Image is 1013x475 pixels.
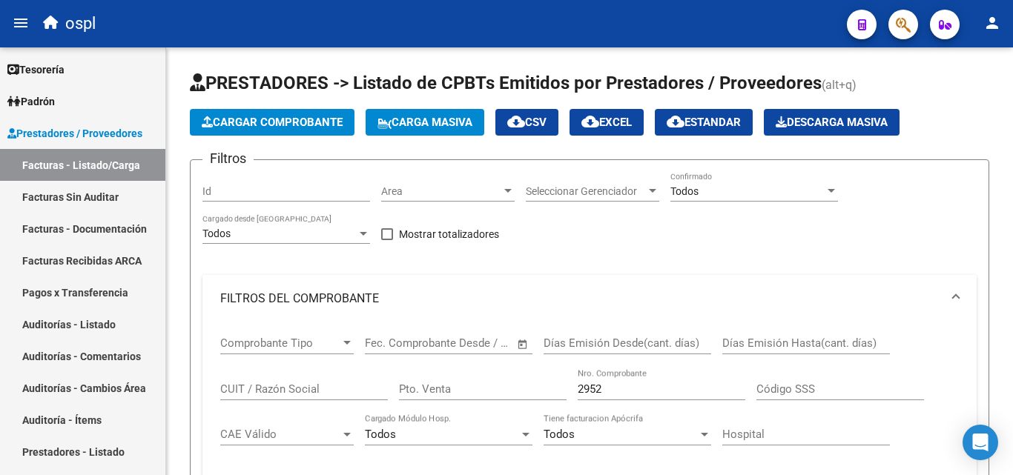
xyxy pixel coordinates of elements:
span: CSV [507,116,547,129]
mat-icon: person [983,14,1001,32]
input: End date [426,336,498,350]
button: EXCEL [570,109,644,136]
div: Open Intercom Messenger [963,425,998,460]
button: Carga Masiva [366,109,484,136]
span: Comprobante Tipo [220,336,340,350]
mat-icon: cloud_download [667,113,684,130]
mat-expansion-panel-header: FILTROS DEL COMPROBANTE [202,275,977,322]
mat-panel-title: FILTROS DEL COMPROBANTE [220,290,941,307]
button: Estandar [655,109,753,136]
span: Descarga Masiva [776,116,888,129]
button: CSV [495,109,558,136]
mat-icon: cloud_download [507,113,525,130]
span: Todos [202,227,231,239]
h3: Filtros [202,148,254,169]
span: PRESTADORES -> Listado de CPBTs Emitidos por Prestadores / Proveedores [190,73,822,93]
mat-icon: menu [12,14,30,32]
span: ospl [65,7,96,40]
span: Padrón [7,93,55,110]
app-download-masive: Descarga masiva de comprobantes (adjuntos) [764,109,900,136]
span: Prestadores / Proveedores [7,125,142,142]
span: Area [381,185,501,198]
span: CAE Válido [220,428,340,441]
input: Start date [365,336,413,350]
span: Estandar [667,116,741,129]
span: Mostrar totalizadores [399,225,499,243]
mat-icon: cloud_download [581,113,599,130]
span: Todos [544,428,575,441]
button: Descarga Masiva [764,109,900,136]
button: Cargar Comprobante [190,109,354,136]
span: EXCEL [581,116,632,129]
span: (alt+q) [822,78,857,92]
span: Cargar Comprobante [202,116,343,129]
span: Todos [365,428,396,441]
span: Todos [670,185,699,197]
span: Tesorería [7,62,65,78]
span: Seleccionar Gerenciador [526,185,646,198]
span: Carga Masiva [377,116,472,129]
button: Open calendar [515,336,532,353]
